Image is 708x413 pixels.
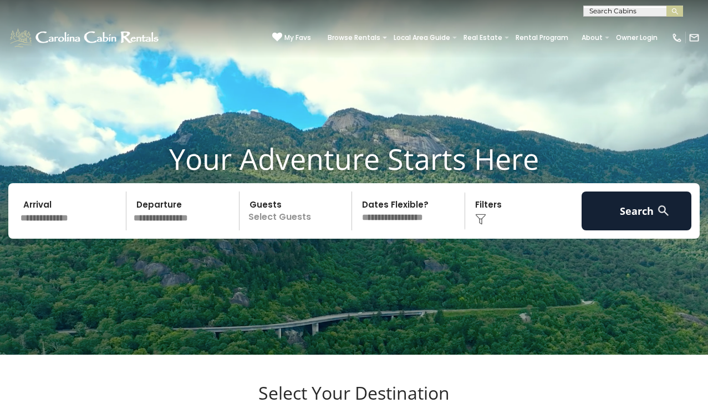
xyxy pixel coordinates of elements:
img: search-regular-white.png [656,204,670,218]
a: Real Estate [458,30,508,46]
button: Search [582,192,691,230]
a: Local Area Guide [388,30,456,46]
img: filter--v1.png [475,214,486,225]
h1: Your Adventure Starts Here [8,142,700,176]
span: My Favs [284,33,311,43]
a: My Favs [272,32,311,43]
img: phone-regular-white.png [671,32,682,43]
img: White-1-1-2.png [8,27,162,49]
a: About [576,30,608,46]
p: Select Guests [243,192,352,230]
a: Rental Program [510,30,574,46]
a: Browse Rentals [322,30,386,46]
a: Owner Login [610,30,663,46]
img: mail-regular-white.png [689,32,700,43]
